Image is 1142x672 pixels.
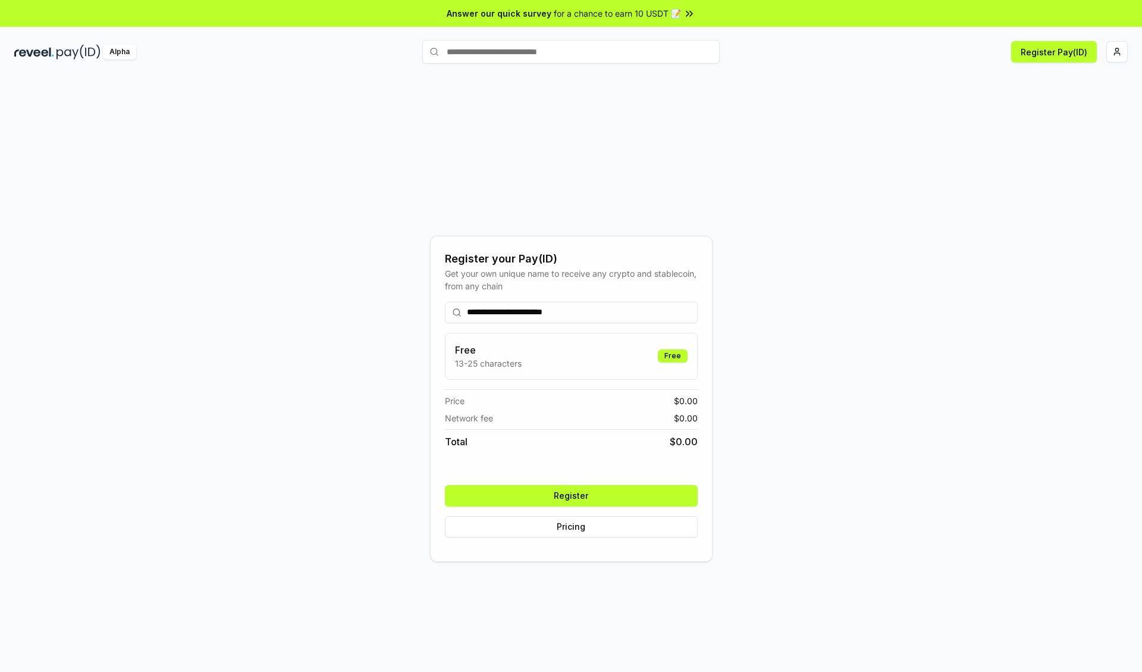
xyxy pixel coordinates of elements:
[445,435,468,449] span: Total
[455,357,522,370] p: 13-25 characters
[447,7,551,20] span: Answer our quick survey
[445,516,698,537] button: Pricing
[674,395,698,407] span: $ 0.00
[14,45,54,60] img: reveel_dark
[670,435,698,449] span: $ 0.00
[674,412,698,424] span: $ 0.00
[455,343,522,357] h3: Free
[103,45,136,60] div: Alpha
[445,251,698,267] div: Register your Pay(ID)
[658,349,688,362] div: Free
[445,412,493,424] span: Network fee
[445,485,698,507] button: Register
[1011,41,1097,62] button: Register Pay(ID)
[554,7,681,20] span: for a chance to earn 10 USDT 📝
[445,267,698,292] div: Get your own unique name to receive any crypto and stablecoin, from any chain
[445,395,465,407] span: Price
[57,45,101,60] img: pay_id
